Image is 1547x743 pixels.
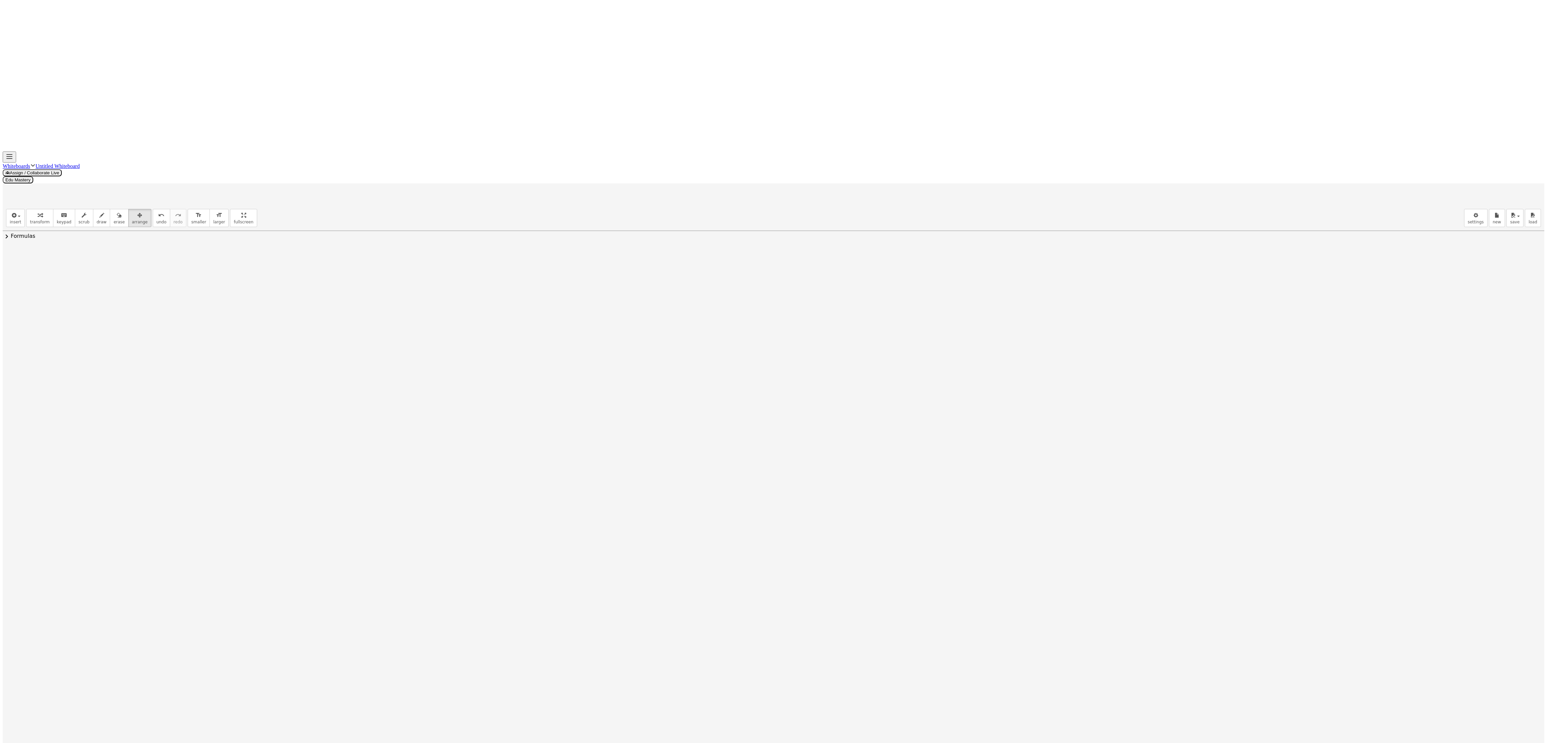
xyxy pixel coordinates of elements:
span: transform [30,220,50,224]
span: scrub [79,220,90,224]
i: undo [158,211,165,219]
i: format_size [195,211,202,219]
button: load [1525,209,1541,227]
span: draw [97,220,107,224]
button: draw [93,209,110,227]
button: Edu Mastery [3,176,33,183]
button: save [1506,209,1523,227]
span: undo [156,220,167,224]
i: keyboard [61,211,67,219]
button: undoundo [153,209,170,227]
button: Toggle navigation [3,151,16,163]
span: fullscreen [234,220,253,224]
span: Edu Mastery [5,177,31,182]
span: save [1510,220,1519,224]
button: fullscreen [230,209,257,227]
i: format_size [216,211,222,219]
button: Assign / Collaborate Live [3,169,62,176]
button: arrange [128,209,151,227]
button: keyboardkeypad [53,209,75,227]
button: format_sizelarger [209,209,229,227]
a: Whiteboards [3,163,30,169]
span: erase [113,220,125,224]
span: redo [174,220,183,224]
span: larger [213,220,225,224]
span: Assign / Collaborate Live [5,170,59,175]
span: keypad [57,220,72,224]
button: format_sizesmaller [188,209,210,227]
a: Untitled Whiteboard [36,163,80,169]
span: insert [10,220,21,224]
span: smaller [191,220,206,224]
span: chevron_right [3,232,11,241]
button: scrub [75,209,93,227]
button: new [1489,209,1505,227]
button: chevron_rightFormulas [3,231,1544,242]
button: transform [26,209,53,227]
button: settings [1464,209,1488,227]
i: redo [175,211,181,219]
button: erase [110,209,128,227]
span: settings [1468,220,1484,224]
span: arrange [132,220,148,224]
span: new [1493,220,1501,224]
button: insert [6,209,25,227]
button: redoredo [170,209,186,227]
span: load [1529,220,1537,224]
